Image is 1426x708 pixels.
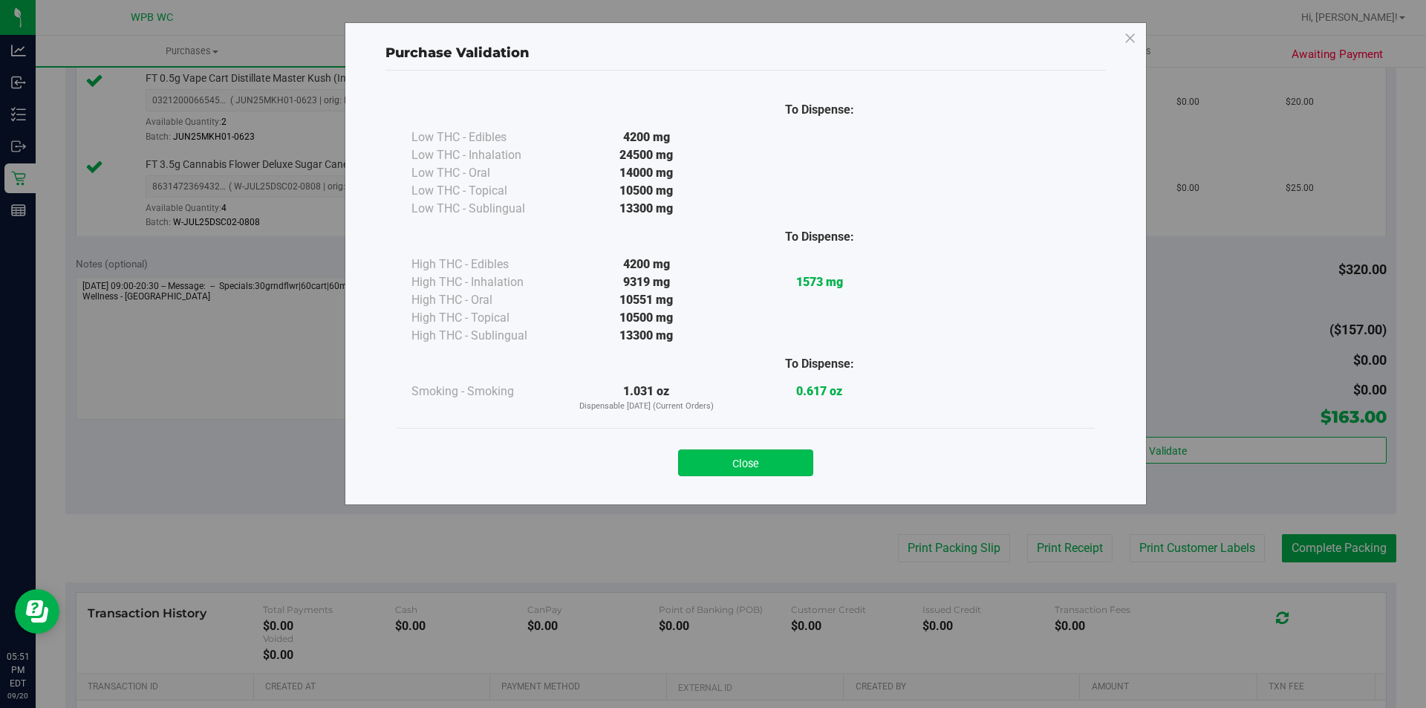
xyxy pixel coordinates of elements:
div: To Dispense: [733,355,906,373]
button: Close [678,449,813,476]
div: 14000 mg [560,164,733,182]
iframe: Resource center [15,589,59,634]
div: Low THC - Inhalation [411,146,560,164]
div: 9319 mg [560,273,733,291]
div: High THC - Oral [411,291,560,309]
div: 13300 mg [560,327,733,345]
div: Low THC - Sublingual [411,200,560,218]
div: High THC - Inhalation [411,273,560,291]
div: 10500 mg [560,309,733,327]
div: 1.031 oz [560,383,733,413]
span: Purchase Validation [385,45,530,61]
div: 4200 mg [560,129,733,146]
div: Low THC - Edibles [411,129,560,146]
div: Smoking - Smoking [411,383,560,400]
strong: 1573 mg [796,275,843,289]
div: High THC - Edibles [411,256,560,273]
div: To Dispense: [733,101,906,119]
div: High THC - Topical [411,309,560,327]
div: 13300 mg [560,200,733,218]
p: Dispensable [DATE] (Current Orders) [560,400,733,413]
div: To Dispense: [733,228,906,246]
div: Low THC - Oral [411,164,560,182]
div: 4200 mg [560,256,733,273]
div: 24500 mg [560,146,733,164]
div: High THC - Sublingual [411,327,560,345]
div: 10500 mg [560,182,733,200]
div: Low THC - Topical [411,182,560,200]
strong: 0.617 oz [796,384,842,398]
div: 10551 mg [560,291,733,309]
